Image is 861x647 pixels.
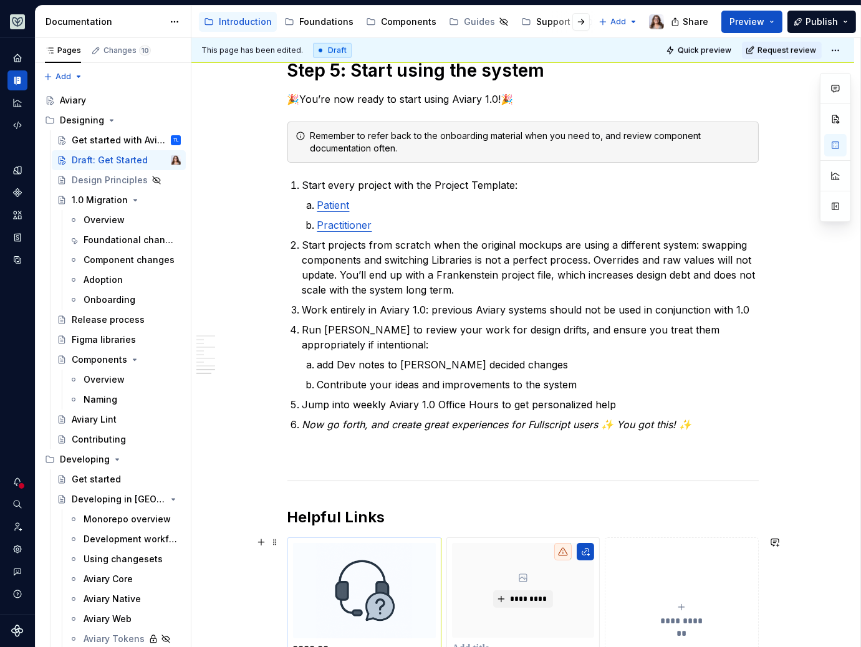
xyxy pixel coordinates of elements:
[7,70,27,90] a: Documentation
[678,46,731,55] span: Quick preview
[7,93,27,113] a: Analytics
[361,12,441,32] a: Components
[742,42,822,59] button: Request review
[72,134,168,146] div: Get started with Aviary 1.0
[84,633,145,645] div: Aviary Tokens
[199,12,277,32] a: Introduction
[64,589,186,609] a: Aviary Native
[64,270,186,290] a: Adoption
[40,90,186,110] a: Aviary
[516,12,575,32] a: Support
[665,11,716,33] button: Share
[317,377,759,392] p: Contribute your ideas and improvements to the system
[299,16,354,28] div: Foundations
[84,274,123,286] div: Adoption
[11,625,24,637] svg: Supernova Logo
[7,183,27,203] div: Components
[64,390,186,410] a: Naming
[649,14,664,29] img: Brittany Hogg
[52,170,186,190] a: Design Principles
[60,114,104,127] div: Designing
[40,110,186,130] div: Designing
[84,533,178,545] div: Development workflow
[84,573,133,585] div: Aviary Core
[287,92,759,107] p: You’re now ready to start using Aviary 1.0!
[64,509,186,529] a: Monorepo overview
[64,569,186,589] a: Aviary Core
[84,513,171,525] div: Monorepo overview
[201,46,303,55] span: This page has been edited.
[72,493,166,506] div: Developing in [GEOGRAPHIC_DATA]
[52,150,186,170] a: Draft: Get StartedBrittany Hogg
[199,9,592,34] div: Page tree
[64,609,186,629] a: Aviary Web
[84,613,132,625] div: Aviary Web
[72,333,136,346] div: Figma libraries
[52,469,186,489] a: Get started
[64,210,186,230] a: Overview
[7,250,27,270] div: Data sources
[7,48,27,68] a: Home
[60,94,86,107] div: Aviary
[84,553,163,565] div: Using changesets
[60,453,110,466] div: Developing
[536,16,570,28] div: Support
[287,507,759,527] h2: Helpful Links
[64,290,186,310] a: Onboarding
[72,353,127,366] div: Components
[7,228,27,247] a: Storybook stories
[84,214,125,226] div: Overview
[721,11,782,33] button: Preview
[302,418,614,431] em: Now go forth, and create great experiences for Fullscript users ✨
[84,254,175,266] div: Component changes
[52,410,186,429] a: Aviary Lint
[52,310,186,330] a: Release process
[52,130,186,150] a: Get started with Aviary 1.0TL
[7,115,27,135] a: Code automation
[501,93,514,105] strong: 🎉
[139,46,151,55] span: 10
[84,373,125,386] div: Overview
[310,130,751,155] div: Remember to refer back to the onboarding material when you need to, and review component document...
[302,178,759,193] p: Start every project with the Project Template:
[72,473,121,486] div: Get started
[683,16,708,28] span: Share
[10,14,25,29] img: 256e2c79-9abd-4d59-8978-03feab5a3943.png
[302,237,759,297] p: Start projects from scratch when the original mockups are using a different system: swapping comp...
[758,46,816,55] span: Request review
[302,397,759,412] p: Jump into weekly Aviary 1.0 Office Hours to get personalized help
[610,17,626,27] span: Add
[52,429,186,449] a: Contributing
[7,539,27,559] a: Settings
[7,517,27,537] a: Invite team
[84,234,178,246] div: Foundational changes
[72,413,117,426] div: Aviary Lint
[64,529,186,549] a: Development workflow
[313,43,352,58] div: Draft
[64,250,186,270] a: Component changes
[617,418,692,431] em: You got this! ✨
[171,155,181,165] img: Brittany Hogg
[7,472,27,492] div: Notifications
[103,46,151,55] div: Changes
[662,42,737,59] button: Quick preview
[287,93,300,105] strong: 🎉
[444,12,514,32] a: Guides
[7,562,27,582] button: Contact support
[279,12,358,32] a: Foundations
[72,194,128,206] div: 1.0 Migration
[46,16,163,28] div: Documentation
[55,72,71,82] span: Add
[45,46,81,55] div: Pages
[40,449,186,469] div: Developing
[84,393,117,406] div: Naming
[64,549,186,569] a: Using changesets
[52,489,186,509] a: Developing in [GEOGRAPHIC_DATA]
[7,205,27,225] a: Assets
[729,16,764,28] span: Preview
[317,357,759,372] p: add Dev notes to [PERSON_NAME] decided changes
